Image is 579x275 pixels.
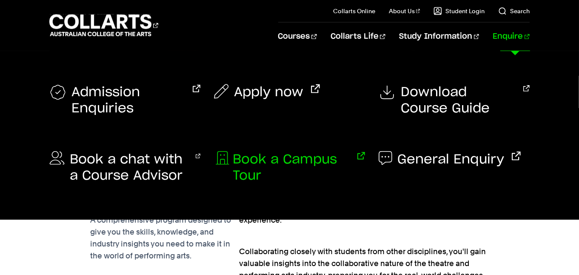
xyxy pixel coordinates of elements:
span: Admission Enquiries [71,84,185,117]
a: Admission Enquiries [49,84,200,117]
a: Download Course Guide [379,84,530,117]
a: Book a chat with a Course Advisor [49,152,200,184]
span: General Enquiry [397,152,504,168]
a: Collarts Life [331,23,385,51]
a: General Enquiry [379,152,521,168]
a: Study Information [399,23,479,51]
a: Enquire [493,23,530,51]
a: Student Login [434,7,485,15]
a: Collarts Online [333,7,375,15]
p: A comprehensive program designed to give you the skills, knowledge, and industry insights you nee... [90,214,239,262]
a: Courses [278,23,317,51]
div: Go to homepage [49,13,158,37]
span: Book a chat with a Course Advisor [70,152,188,184]
a: About Us [389,7,420,15]
a: Apply now [214,84,320,100]
span: Book a Campus Tour [233,152,350,184]
a: Search [498,7,530,15]
span: Apply now [234,84,303,100]
a: Book a Campus Tour [214,152,365,184]
span: Download Course Guide [401,84,516,117]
